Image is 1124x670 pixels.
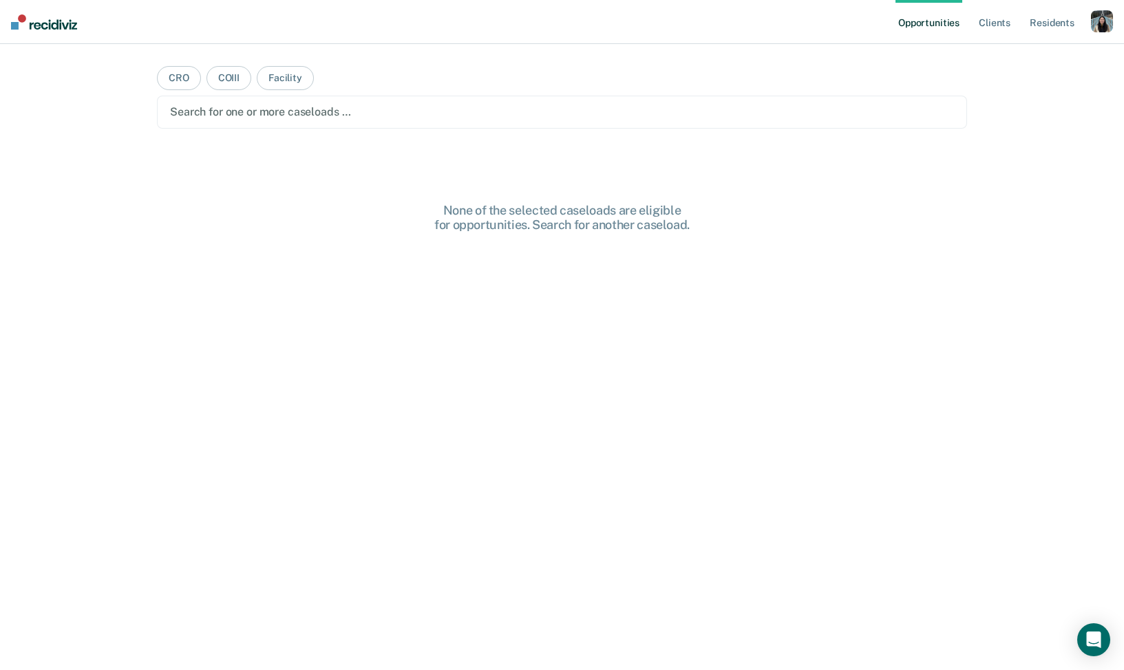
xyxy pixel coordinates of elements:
button: Facility [257,66,314,90]
div: None of the selected caseloads are eligible for opportunities. Search for another caseload. [342,203,783,233]
button: CRO [157,66,201,90]
div: Open Intercom Messenger [1077,623,1110,656]
button: COIII [206,66,251,90]
img: Recidiviz [11,14,77,30]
